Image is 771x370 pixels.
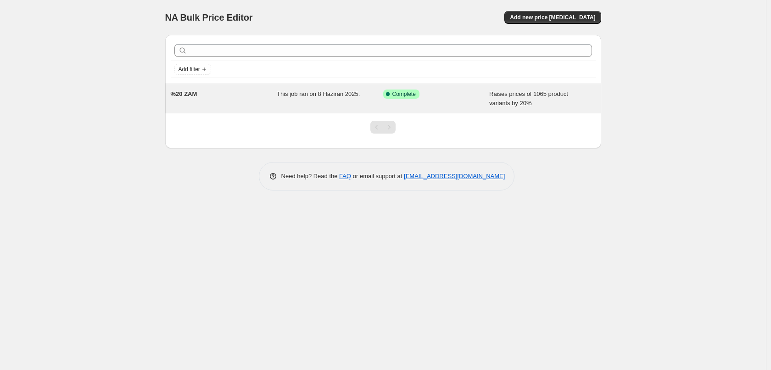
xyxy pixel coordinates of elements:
span: This job ran on 8 Haziran 2025. [277,90,360,97]
span: Complete [392,90,416,98]
span: Raises prices of 1065 product variants by 20% [489,90,568,107]
span: or email support at [351,173,404,179]
span: NA Bulk Price Editor [165,12,253,22]
a: FAQ [339,173,351,179]
button: Add filter [174,64,211,75]
span: Add new price [MEDICAL_DATA] [510,14,595,21]
a: [EMAIL_ADDRESS][DOMAIN_NAME] [404,173,505,179]
nav: Pagination [370,121,396,134]
span: Need help? Read the [281,173,340,179]
span: %20 ZAM [171,90,197,97]
span: Add filter [179,66,200,73]
button: Add new price [MEDICAL_DATA] [504,11,601,24]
